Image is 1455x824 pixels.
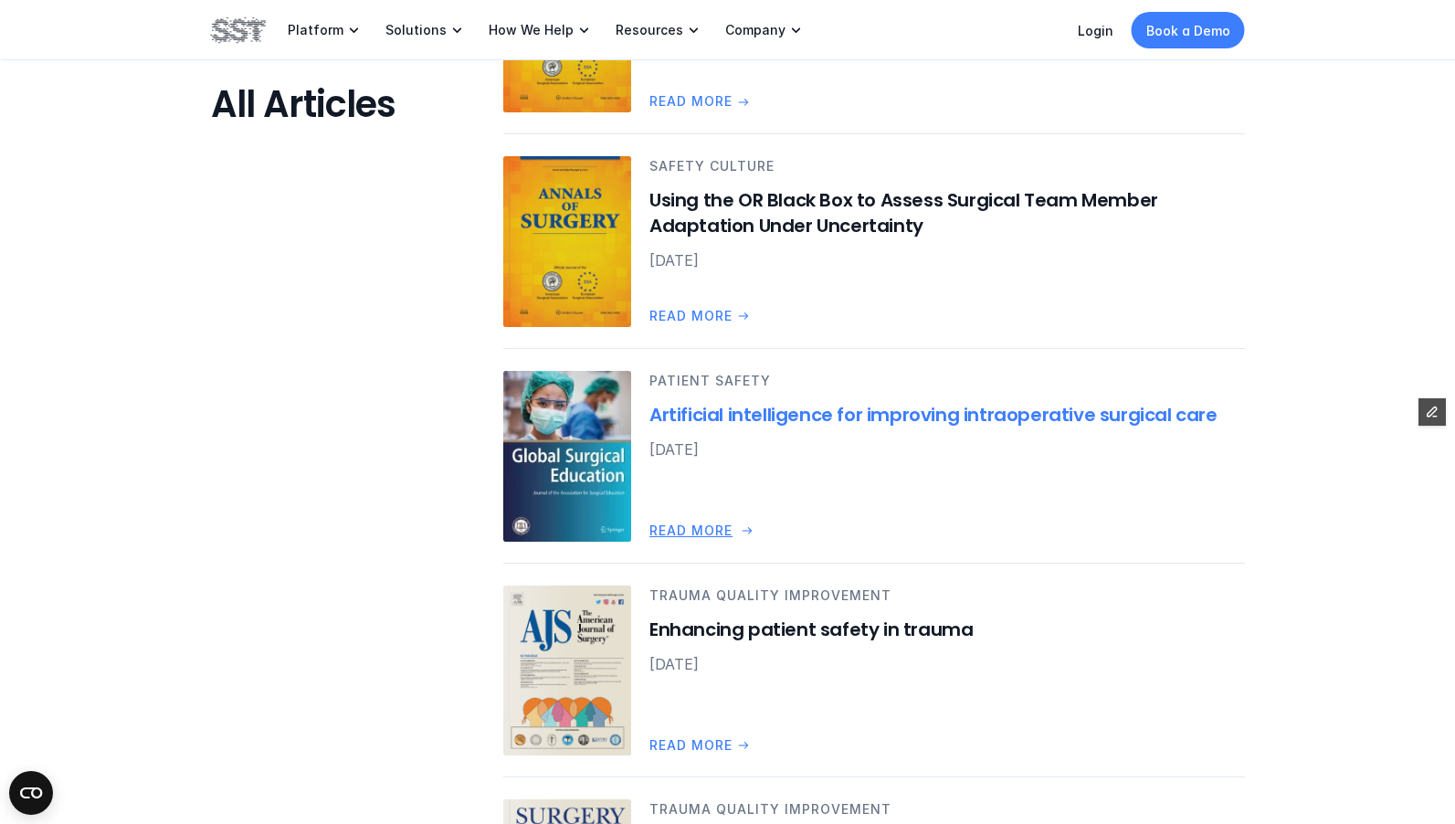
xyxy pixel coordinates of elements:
[616,22,683,38] p: Resources
[288,22,343,38] p: Platform
[736,95,751,110] span: arrow_right_alt
[736,310,751,324] span: arrow_right_alt
[503,586,631,756] img: american journal of surgery cover
[649,617,1245,642] h6: Enhancing patient safety in trauma
[649,402,1245,428] h6: Artificial intelligence for improving intraoperative surgical care
[385,22,447,38] p: Solutions
[649,156,1245,176] p: SAFETY CULTURE
[649,438,1245,460] p: [DATE]
[1418,398,1446,426] button: Edit Framer Content
[211,15,266,46] img: SST logo
[649,187,1245,238] h6: Using the OR Black Box to Assess Surgical Team Member Adaptation Under Uncertainty
[649,521,733,541] p: Read more
[649,586,1245,606] p: TRAUMA QUALITY IMPROVEMENT
[503,371,631,542] img: Global Surgical Education journal cover
[649,249,1245,271] p: [DATE]
[503,134,1245,349] a: Annals of Surgery CoverSAFETY CULTUREUsing the OR Black Box to Assess Surgical Team Member Adapta...
[649,653,1245,675] p: [DATE]
[503,564,1245,778] a: american journal of surgery coverTRAUMA QUALITY IMPROVEMENTEnhancing patient safety in trauma[DAT...
[211,80,430,128] h3: All Articles
[649,735,733,755] p: Read more
[1146,21,1230,40] p: Book a Demo
[725,22,785,38] p: Company
[489,22,574,38] p: How We Help
[503,156,631,327] img: Annals of Surgery Cover
[1132,12,1245,48] a: Book a Demo
[649,800,1245,820] p: TRAUMA QUALITY IMPROVEMENT
[503,349,1245,564] a: Global Surgical Education journal coverPATIENT SAFETYArtificial intelligence for improving intrao...
[736,738,751,753] span: arrow_right_alt
[649,92,733,112] p: Read more
[9,771,53,815] button: Open CMP widget
[649,371,1245,391] p: PATIENT SAFETY
[649,307,733,327] p: Read more
[740,524,754,539] span: arrow_right_alt
[1078,23,1113,38] a: Login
